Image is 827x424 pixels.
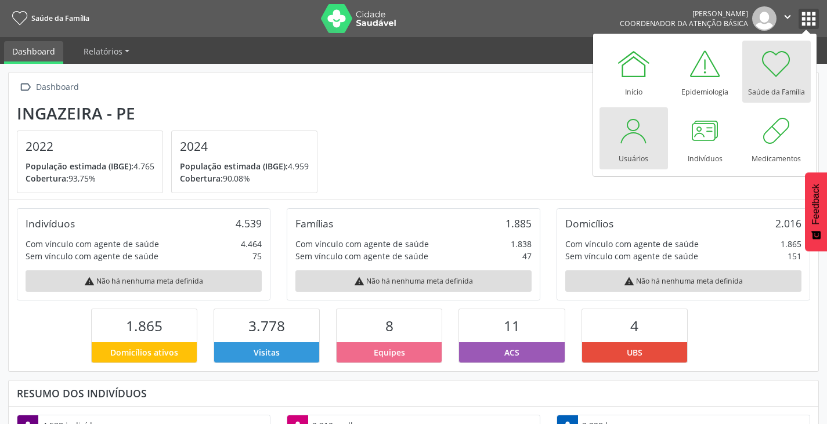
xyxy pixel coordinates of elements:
[788,250,801,262] div: 151
[781,238,801,250] div: 1.865
[180,172,309,184] p: 90,08%
[752,6,777,31] img: img
[742,41,811,103] a: Saúde da Família
[799,9,819,29] button: apps
[511,238,532,250] div: 1.838
[180,173,223,184] span: Cobertura:
[374,346,405,358] span: Equipes
[26,250,158,262] div: Sem vínculo com agente de saúde
[110,346,178,358] span: Domicílios ativos
[26,160,154,172] p: 4.765
[505,217,532,230] div: 1.885
[26,270,262,292] div: Não há nenhuma meta definida
[8,9,89,28] a: Saúde da Família
[180,139,309,154] h4: 2024
[34,79,81,96] div: Dashboard
[4,41,63,64] a: Dashboard
[248,316,285,335] span: 3.778
[620,19,748,28] span: Coordenador da Atenção Básica
[295,270,532,292] div: Não há nenhuma meta definida
[17,387,810,400] div: Resumo dos indivíduos
[84,276,95,287] i: warning
[252,250,262,262] div: 75
[565,270,801,292] div: Não há nenhuma meta definida
[775,217,801,230] div: 2.016
[624,276,634,287] i: warning
[742,107,811,169] a: Medicamentos
[295,250,428,262] div: Sem vínculo com agente de saúde
[180,160,309,172] p: 4.959
[26,172,154,184] p: 93,75%
[522,250,532,262] div: 47
[17,79,34,96] i: 
[627,346,642,358] span: UBS
[241,238,262,250] div: 4.464
[504,316,520,335] span: 11
[75,41,138,61] a: Relatórios
[31,13,89,23] span: Saúde da Família
[504,346,519,358] span: ACS
[354,276,364,287] i: warning
[295,238,429,250] div: Com vínculo com agente de saúde
[620,9,748,19] div: [PERSON_NAME]
[26,139,154,154] h4: 2022
[26,238,159,250] div: Com vínculo com agente de saúde
[777,6,799,31] button: 
[26,217,75,230] div: Indivíduos
[84,46,122,57] span: Relatórios
[236,217,262,230] div: 4.539
[671,107,739,169] a: Indivíduos
[671,41,739,103] a: Epidemiologia
[26,173,68,184] span: Cobertura:
[600,41,668,103] a: Início
[805,172,827,251] button: Feedback - Mostrar pesquisa
[385,316,393,335] span: 8
[811,184,821,224] span: Feedback
[180,161,288,172] span: População estimada (IBGE):
[565,250,698,262] div: Sem vínculo com agente de saúde
[17,79,81,96] a:  Dashboard
[26,161,133,172] span: População estimada (IBGE):
[600,107,668,169] a: Usuários
[630,316,638,335] span: 4
[126,316,162,335] span: 1.865
[254,346,280,358] span: Visitas
[781,10,794,23] i: 
[565,238,699,250] div: Com vínculo com agente de saúde
[565,217,613,230] div: Domicílios
[17,104,326,123] div: Ingazeira - PE
[295,217,333,230] div: Famílias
